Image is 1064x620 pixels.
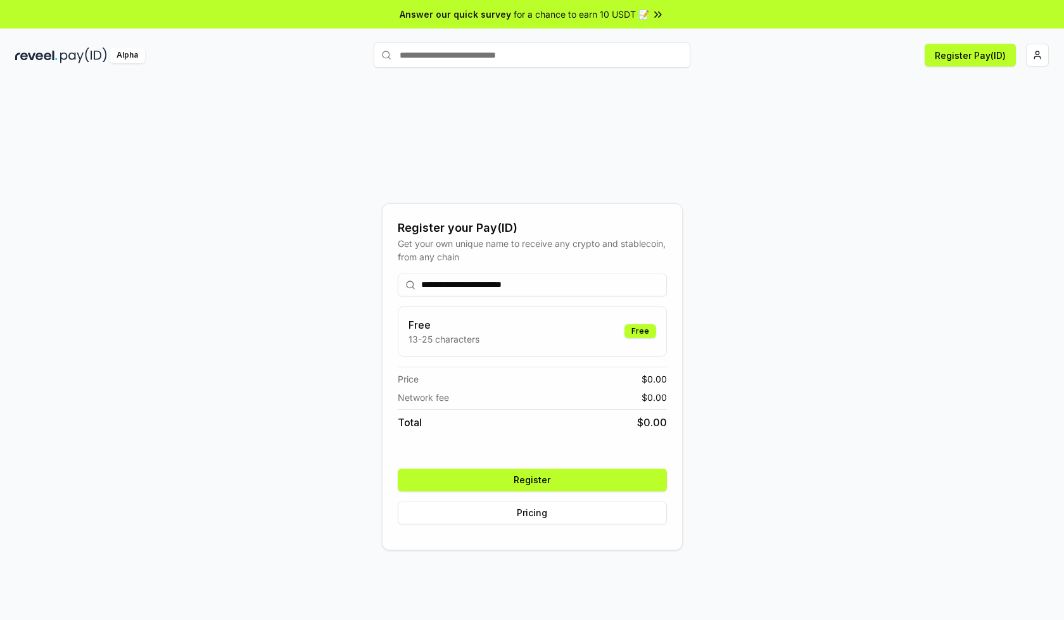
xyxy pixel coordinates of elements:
span: Network fee [398,391,449,404]
p: 13-25 characters [408,332,479,346]
h3: Free [408,317,479,332]
div: Alpha [110,47,145,63]
img: reveel_dark [15,47,58,63]
span: Total [398,415,422,430]
button: Register Pay(ID) [925,44,1016,66]
span: $ 0.00 [642,391,667,404]
div: Get your own unique name to receive any crypto and stablecoin, from any chain [398,237,667,263]
button: Pricing [398,502,667,524]
div: Free [624,324,656,338]
div: Register your Pay(ID) [398,219,667,237]
img: pay_id [60,47,107,63]
button: Register [398,469,667,491]
span: Price [398,372,419,386]
span: Answer our quick survey [400,8,511,21]
span: $ 0.00 [642,372,667,386]
span: for a chance to earn 10 USDT 📝 [514,8,649,21]
span: $ 0.00 [637,415,667,430]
